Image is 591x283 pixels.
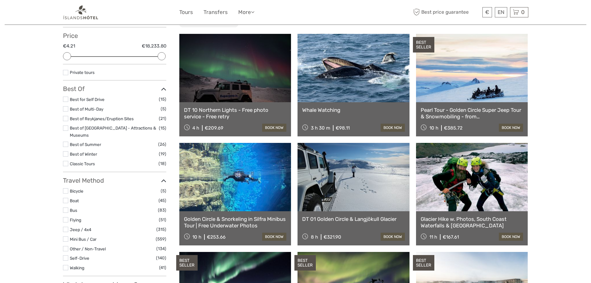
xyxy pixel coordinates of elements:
[158,207,166,214] span: (83)
[70,189,83,194] a: Bicycle
[70,142,101,147] a: Best of Summer
[444,125,463,131] div: €385.72
[381,233,405,241] a: book now
[63,32,166,39] h3: Price
[70,152,97,157] a: Best of Winter
[71,10,79,17] button: Open LiveChat chat widget
[158,141,166,148] span: (26)
[443,234,459,240] div: €167.61
[70,70,95,75] a: Private tours
[495,7,507,17] div: EN
[205,125,223,131] div: €209.69
[70,107,103,112] a: Best of Multi-Day
[381,124,405,132] a: book now
[156,226,166,233] span: (315)
[429,125,438,131] span: 10 h
[179,8,193,17] a: Tours
[159,160,166,167] span: (18)
[159,264,166,271] span: (41)
[499,124,523,132] a: book now
[204,8,228,17] a: Transfers
[262,233,286,241] a: book now
[159,96,166,103] span: (15)
[142,43,166,49] label: €18,233.80
[156,235,166,243] span: (559)
[161,105,166,112] span: (5)
[421,107,523,120] a: Pearl Tour - Golden Circle Super Jeep Tour & Snowmobiling - from [GEOGRAPHIC_DATA]
[70,198,79,203] a: Boat
[161,187,166,194] span: (5)
[302,107,405,113] a: Whale Watching
[429,234,437,240] span: 11 h
[70,161,95,166] a: Classic Tours
[70,227,91,232] a: Jeep / 4x4
[413,255,434,271] div: BEST SELLER
[63,177,166,184] h3: Travel Method
[159,125,166,132] span: (15)
[207,234,226,240] div: €253.66
[311,125,330,131] span: 3 h 30 m
[184,216,287,229] a: Golden Circle & Snorkeling in Silfra Minibus Tour | Free Underwater Photos
[156,254,166,262] span: (140)
[70,116,134,121] a: Best of Reykjanes/Eruption Sites
[156,245,166,252] span: (134)
[70,217,81,222] a: Flying
[176,255,198,271] div: BEST SELLER
[421,216,523,229] a: Glacier Hike w. Photos, South Coast Waterfalls & [GEOGRAPHIC_DATA]
[520,9,526,15] span: 0
[485,9,489,15] span: €
[499,233,523,241] a: book now
[336,125,350,131] div: €98.11
[70,246,106,251] a: Other / Non-Travel
[159,216,166,223] span: (51)
[192,234,201,240] span: 10 h
[70,97,105,102] a: Best for Self Drive
[238,8,254,17] a: More
[262,124,286,132] a: book now
[302,216,405,222] a: DT 01 Golden Circle & Langjökull Glacier
[63,5,99,20] img: 1298-aa34540a-eaca-4c1b-b063-13e4b802c612_logo_small.png
[70,265,84,270] a: Walking
[159,115,166,122] span: (21)
[294,255,316,271] div: BEST SELLER
[413,37,434,52] div: BEST SELLER
[70,237,96,242] a: Mini Bus / Car
[159,197,166,204] span: (45)
[412,7,481,17] span: Best price guarantee
[70,256,89,261] a: Self-Drive
[70,208,77,213] a: Bus
[63,85,166,93] h3: Best Of
[63,43,75,49] label: €4.21
[311,234,318,240] span: 8 h
[192,125,199,131] span: 4 h
[70,126,156,138] a: Best of [GEOGRAPHIC_DATA] - Attractions & Museums
[9,11,70,16] p: We're away right now. Please check back later!
[324,234,341,240] div: €321.90
[184,107,287,120] a: DT 10 Northern Lights - Free photo service - Free retry
[159,150,166,157] span: (19)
